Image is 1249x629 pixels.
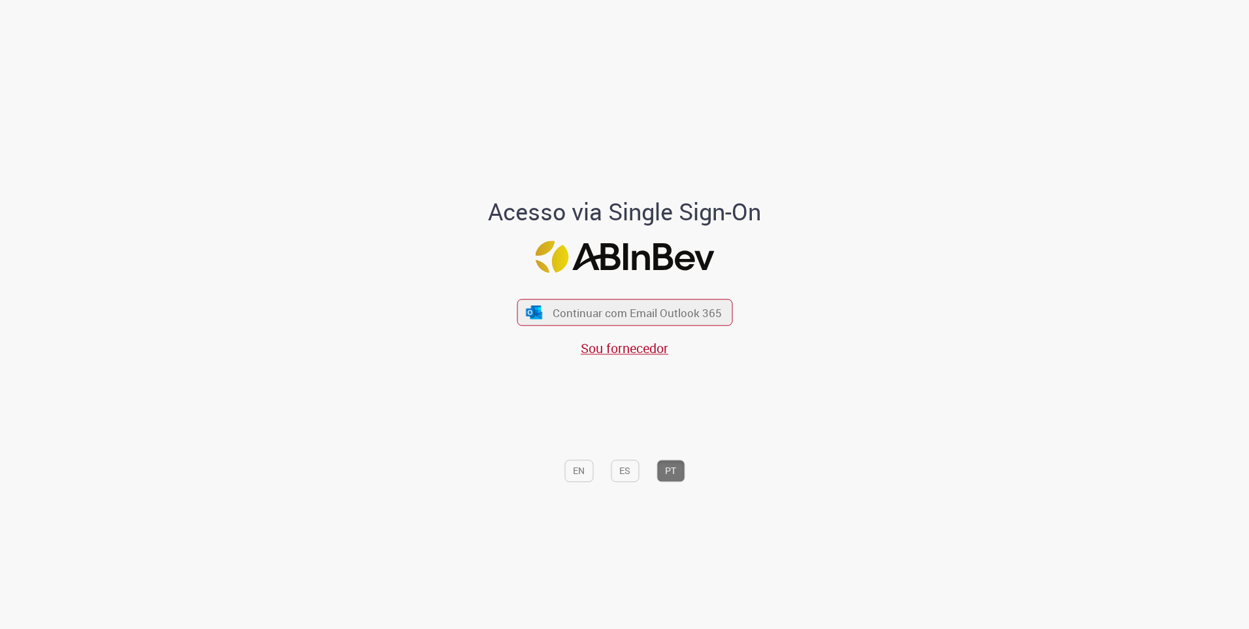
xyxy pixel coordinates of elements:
button: ícone Azure/Microsoft 360 Continuar com Email Outlook 365 [517,299,732,326]
img: Logo ABInBev [535,241,714,273]
button: EN [564,460,593,482]
button: ES [611,460,639,482]
span: Continuar com Email Outlook 365 [553,305,722,320]
button: PT [657,460,685,482]
h1: Acesso via Single Sign-On [444,199,806,226]
a: Sou fornecedor [581,340,668,358]
img: ícone Azure/Microsoft 360 [525,305,543,319]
